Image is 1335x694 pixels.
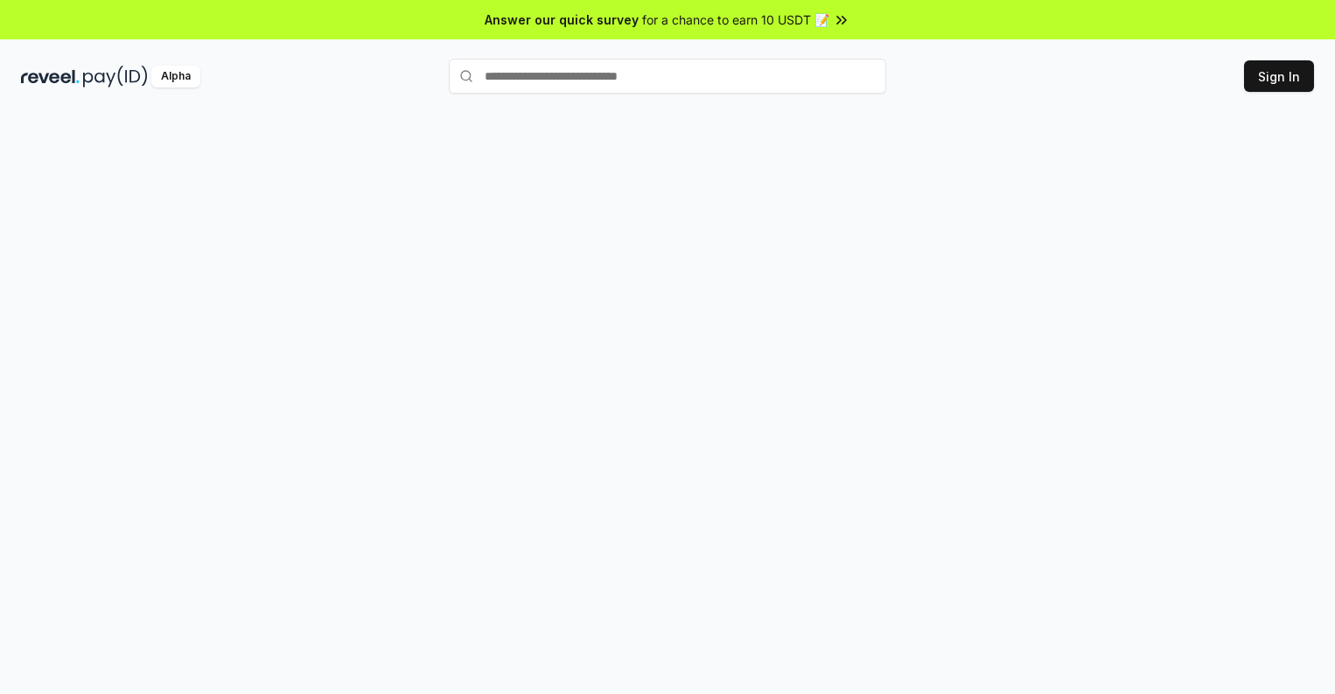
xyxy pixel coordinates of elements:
[21,66,80,88] img: reveel_dark
[83,66,148,88] img: pay_id
[485,11,639,29] span: Answer our quick survey
[151,66,200,88] div: Alpha
[642,11,829,29] span: for a chance to earn 10 USDT 📝
[1244,60,1314,92] button: Sign In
